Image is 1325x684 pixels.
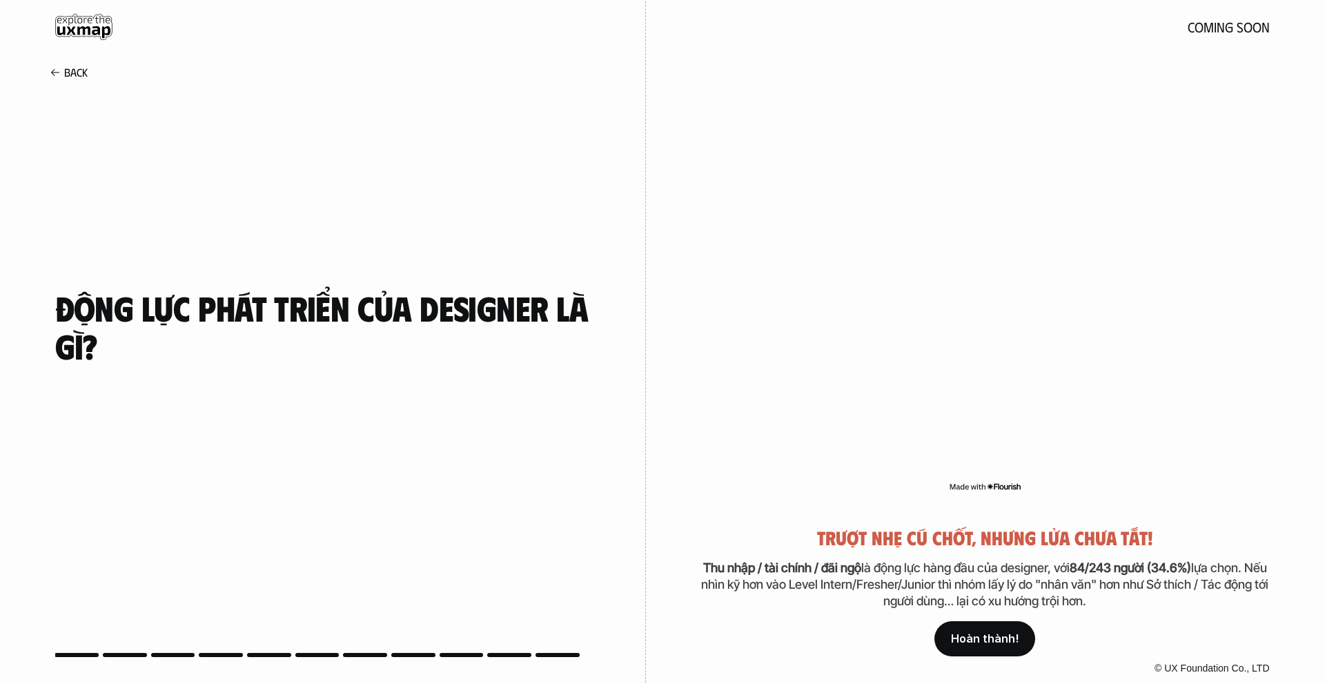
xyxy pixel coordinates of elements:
[55,289,591,364] h4: Động lực phát triển của Designer là gì?
[951,632,1019,645] p: Hoàn thành!
[1188,19,1270,35] h5: coming soon
[1070,560,1191,575] strong: 84/243 người (34.6%)
[701,560,1271,609] span: là động lực hàng đầu của designer, với lựa chọn. Nếu nhìn kỹ hơn vào Level Intern/Fresher/Junior ...
[934,621,1035,656] a: Hoàn thành!
[1152,663,1269,674] a: © UX Foundation Co., LTD
[949,481,1021,492] img: Made with Flourish
[64,66,88,79] p: Back
[694,64,1275,478] iframe: Interactive or visual content
[703,560,861,575] strong: Thu nhập / tài chính / đãi ngộ
[694,527,1275,549] h5: Trượt nhẹ cú chốt, nhưng lửa chưa tắt!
